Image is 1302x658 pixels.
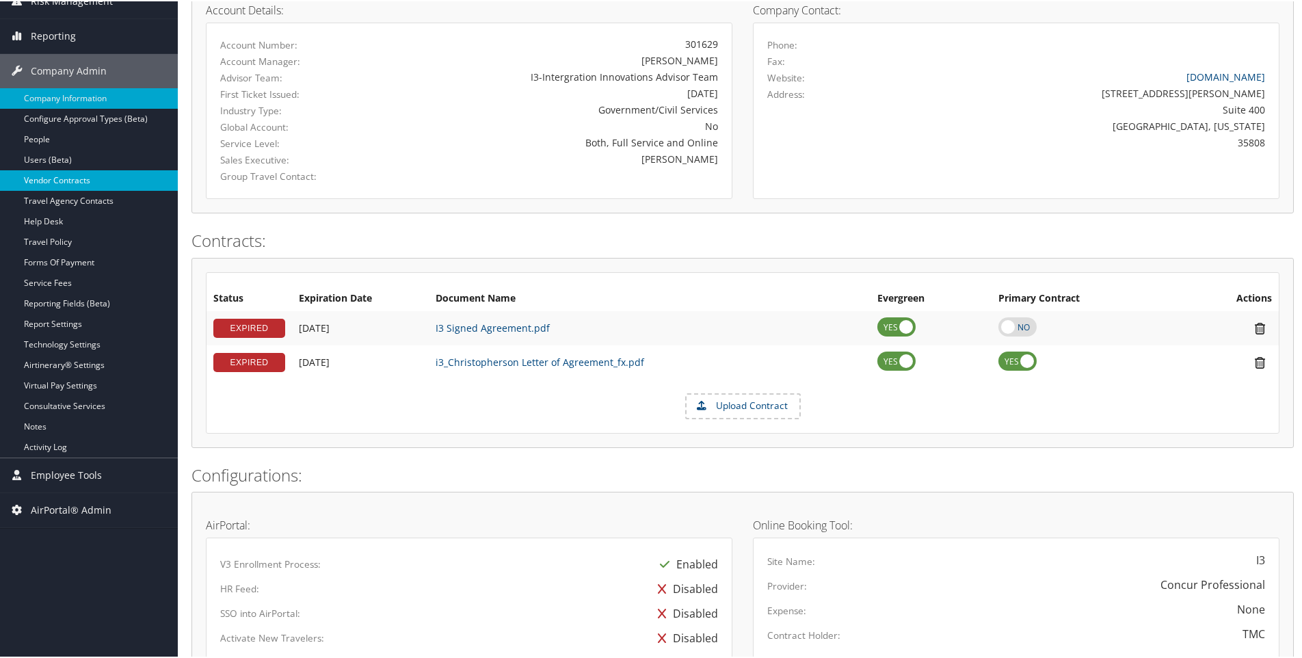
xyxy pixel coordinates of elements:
span: [DATE] [299,320,330,333]
label: Global Account: [220,119,373,133]
div: 35808 [897,134,1266,148]
th: Status [207,285,292,310]
div: I3-Intergration Innovations Advisor Team [393,68,718,83]
div: [PERSON_NAME] [393,150,718,165]
i: Remove Contract [1248,320,1272,334]
div: EXPIRED [213,317,285,337]
a: i3_Christopherson Letter of Agreement_fx.pdf [436,354,644,367]
h2: Configurations: [191,462,1294,486]
span: Company Admin [31,53,107,87]
label: SSO into AirPortal: [220,605,300,619]
a: [DOMAIN_NAME] [1186,69,1265,82]
div: [PERSON_NAME] [393,52,718,66]
div: [GEOGRAPHIC_DATA], [US_STATE] [897,118,1266,132]
div: Add/Edit Date [299,355,422,367]
div: Government/Civil Services [393,101,718,116]
th: Actions [1181,285,1279,310]
div: Disabled [651,600,718,624]
label: Group Travel Contact: [220,168,373,182]
div: I3 [1256,551,1265,567]
span: [DATE] [299,354,330,367]
label: Contract Holder: [767,627,840,641]
a: I3 Signed Agreement.pdf [436,320,550,333]
span: AirPortal® Admin [31,492,111,526]
div: [DATE] [393,85,718,99]
span: Reporting [31,18,76,52]
div: [STREET_ADDRESS][PERSON_NAME] [897,85,1266,99]
h4: Account Details: [206,3,732,14]
div: Concur Professional [1160,575,1265,592]
h4: Company Contact: [753,3,1279,14]
div: TMC [1243,624,1265,641]
label: Sales Executive: [220,152,373,166]
label: Upload Contract [687,393,799,417]
div: Enabled [653,551,718,575]
label: HR Feed: [220,581,259,594]
div: Add/Edit Date [299,321,422,333]
h2: Contracts: [191,228,1294,251]
h4: Online Booking Tool: [753,518,1279,529]
label: Website: [767,70,805,83]
span: Employee Tools [31,457,102,491]
label: Service Level: [220,135,373,149]
label: Account Number: [220,37,373,51]
div: Disabled [651,575,718,600]
label: Activate New Travelers: [220,630,324,644]
label: First Ticket Issued: [220,86,373,100]
div: None [1237,600,1265,616]
div: Both, Full Service and Online [393,134,718,148]
label: Provider: [767,578,807,592]
div: 301629 [393,36,718,50]
label: Site Name: [767,553,815,567]
div: Disabled [651,624,718,649]
div: No [393,118,718,132]
div: EXPIRED [213,352,285,371]
label: Fax: [767,53,785,67]
label: Industry Type: [220,103,373,116]
label: Phone: [767,37,797,51]
th: Primary Contract [992,285,1180,310]
i: Remove Contract [1248,354,1272,369]
th: Document Name [429,285,871,310]
label: Advisor Team: [220,70,373,83]
label: V3 Enrollment Process: [220,556,321,570]
div: Suite 400 [897,101,1266,116]
h4: AirPortal: [206,518,732,529]
label: Account Manager: [220,53,373,67]
label: Expense: [767,603,806,616]
th: Evergreen [871,285,992,310]
th: Expiration Date [292,285,429,310]
label: Address: [767,86,805,100]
